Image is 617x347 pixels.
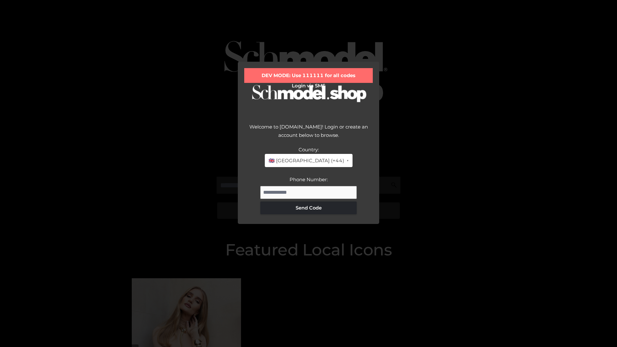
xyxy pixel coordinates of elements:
[244,123,373,146] div: Welcome to [DOMAIN_NAME]! Login or create an account below to browse.
[244,68,373,83] div: DEV MODE: Use 111111 for all codes
[290,176,328,182] label: Phone Number:
[269,156,344,165] span: 🇬🇧 [GEOGRAPHIC_DATA] (+44)
[299,147,319,153] label: Country:
[260,201,357,214] button: Send Code
[244,83,373,89] h2: Login via SMS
